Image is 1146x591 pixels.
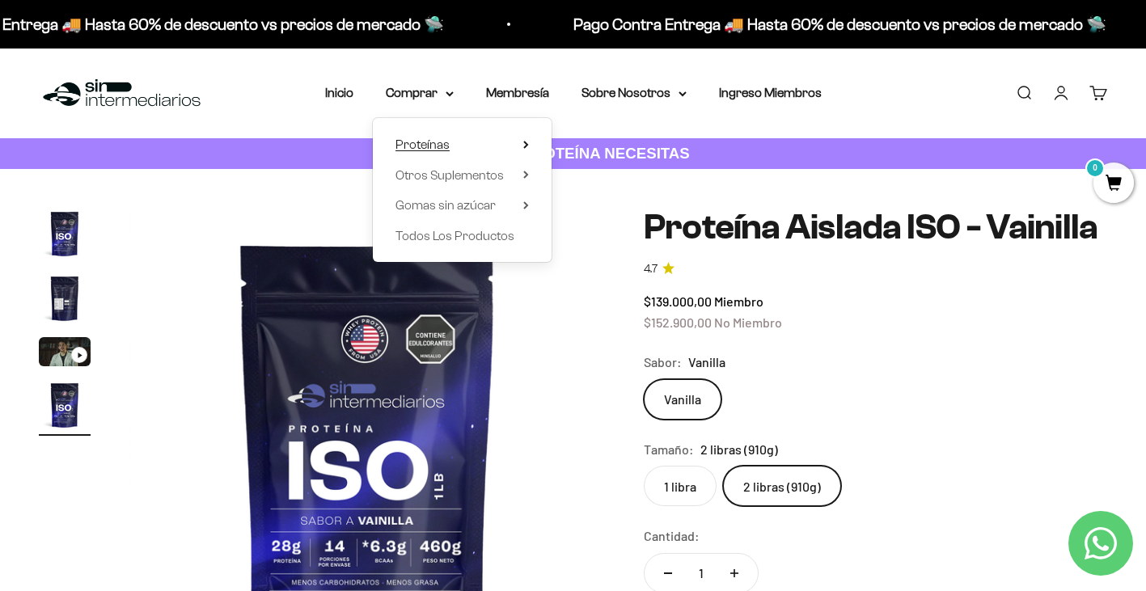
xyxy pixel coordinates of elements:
[395,137,450,151] span: Proteínas
[714,314,782,330] span: No Miembro
[644,208,1107,247] h1: Proteína Aislada ISO - Vainilla
[395,229,514,243] span: Todos Los Productos
[644,439,694,460] legend: Tamaño:
[1085,158,1105,178] mark: 0
[39,208,91,264] button: Ir al artículo 1
[39,208,91,260] img: Proteína Aislada ISO - Vainilla
[39,272,91,329] button: Ir al artículo 2
[395,198,496,212] span: Gomas sin azúcar
[644,526,700,547] label: Cantidad:
[395,226,529,247] a: Todos Los Productos
[644,293,712,309] span: $139.000,00
[644,314,712,330] span: $152.900,00
[39,379,91,436] button: Ir al artículo 4
[714,293,763,309] span: Miembro
[1093,175,1134,193] a: 0
[581,82,687,103] summary: Sobre Nosotros
[39,337,91,371] button: Ir al artículo 3
[568,11,1101,37] p: Pago Contra Entrega 🚚 Hasta 60% de descuento vs precios de mercado 🛸
[395,165,529,186] summary: Otros Suplementos
[688,352,725,373] span: Vanilla
[395,195,529,216] summary: Gomas sin azúcar
[486,86,549,99] a: Membresía
[644,260,658,278] span: 4.7
[395,134,529,155] summary: Proteínas
[395,168,504,182] span: Otros Suplementos
[386,82,454,103] summary: Comprar
[644,260,1107,278] a: 4.74.7 de 5.0 estrellas
[719,86,822,99] a: Ingreso Miembros
[39,272,91,324] img: Proteína Aislada ISO - Vainilla
[700,439,778,460] span: 2 libras (910g)
[456,145,690,162] strong: CUANTA PROTEÍNA NECESITAS
[39,379,91,431] img: Proteína Aislada ISO - Vainilla
[325,86,353,99] a: Inicio
[644,352,682,373] legend: Sabor:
